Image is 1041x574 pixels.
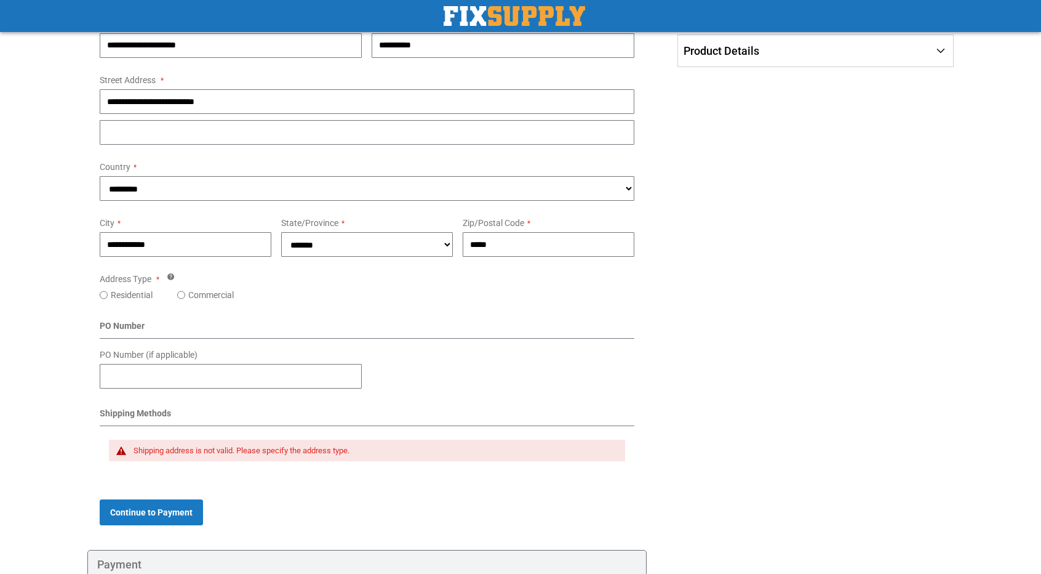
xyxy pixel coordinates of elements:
[100,320,634,339] div: PO Number
[444,6,585,26] img: Fix Industrial Supply
[110,507,193,517] span: Continue to Payment
[100,350,197,360] span: PO Number (if applicable)
[463,218,524,228] span: Zip/Postal Code
[281,218,338,228] span: State/Province
[100,75,156,85] span: Street Address
[100,218,114,228] span: City
[444,6,585,26] a: store logo
[111,289,153,301] label: Residential
[100,407,634,426] div: Shipping Methods
[134,446,613,456] div: Shipping address is not valid. Please specify the address type.
[684,44,759,57] span: Product Details
[188,289,234,301] label: Commercial
[100,274,151,284] span: Address Type
[100,499,203,525] button: Continue to Payment
[100,162,130,172] span: Country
